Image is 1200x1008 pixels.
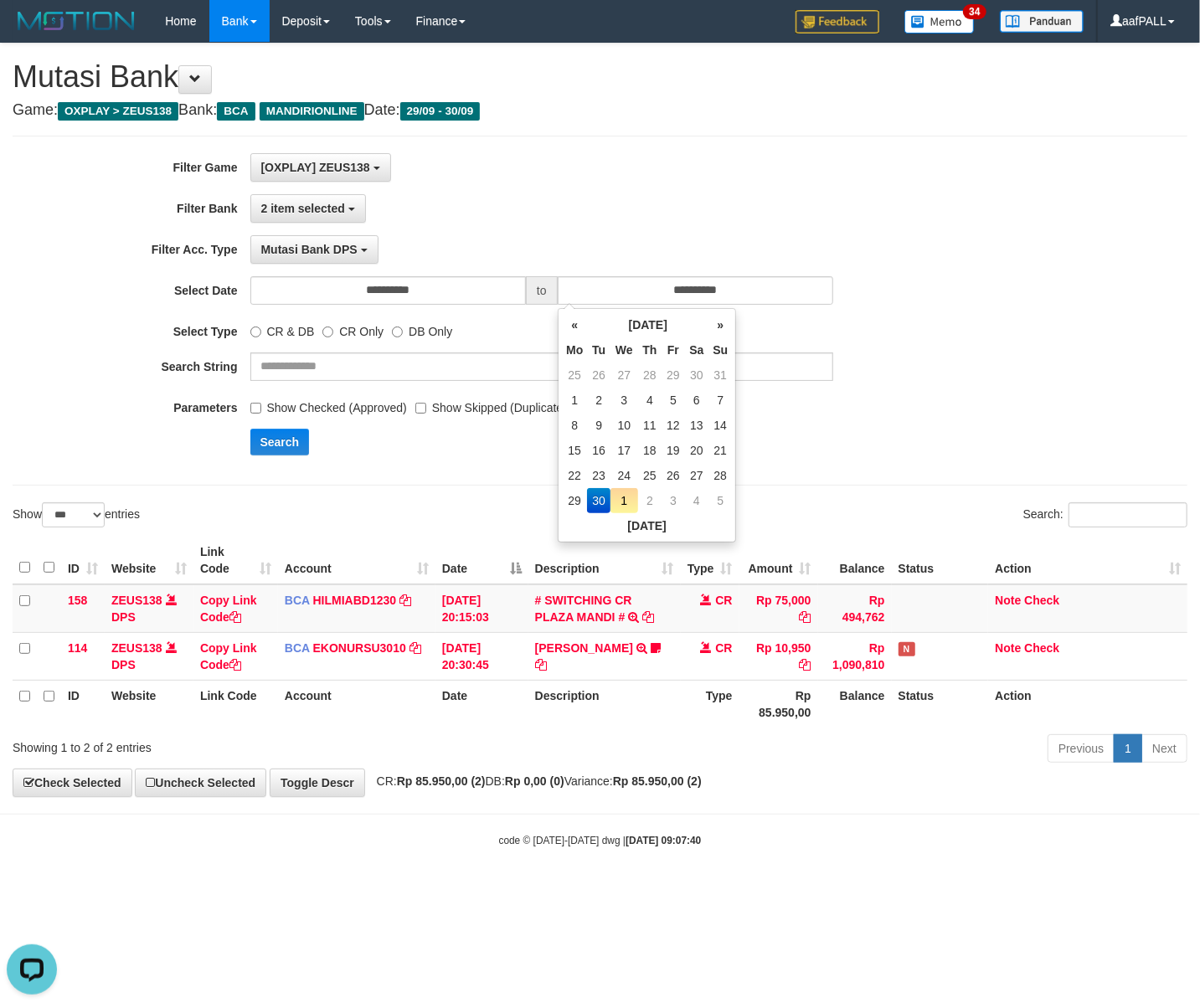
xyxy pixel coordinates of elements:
td: [DATE] 20:30:45 [435,632,528,680]
select: Showentries [42,502,105,527]
span: to [526,276,558,305]
a: Copy Rp 75,000 to clipboard [800,610,811,624]
td: 6 [685,388,709,413]
th: Action: activate to sort column ascending [988,537,1187,584]
small: code © [DATE]-[DATE] dwg | [499,835,702,846]
th: Date [435,680,528,728]
th: ID [61,680,105,728]
th: Fr [662,337,684,363]
span: 34 [963,4,986,19]
th: Account: activate to sort column ascending [278,537,435,584]
span: CR: DB: Variance: [368,774,702,788]
td: Rp 1,090,810 [818,632,892,680]
button: 2 item selected [250,194,366,223]
td: 3 [610,388,638,413]
th: Action [988,680,1187,728]
strong: Rp 85.950,00 (2) [613,774,702,788]
span: Has Note [899,642,915,656]
th: Balance [818,680,892,728]
td: 12 [662,413,684,438]
a: Check Selected [13,769,132,797]
span: BCA [285,641,310,655]
th: Sa [685,337,709,363]
a: Note [995,641,1021,655]
input: CR Only [322,327,333,337]
input: Search: [1069,502,1187,527]
td: Rp 75,000 [739,584,818,633]
h4: Game: Bank: Date: [13,102,1187,119]
th: [DATE] [562,513,732,538]
td: 23 [587,463,610,488]
span: Mutasi Bank DPS [261,243,358,256]
td: 18 [638,438,662,463]
button: Mutasi Bank DPS [250,235,379,264]
span: 29/09 - 30/09 [400,102,481,121]
td: DPS [105,632,193,680]
img: MOTION_logo.png [13,8,140,33]
td: Rp 494,762 [818,584,892,633]
label: DB Only [392,317,452,340]
th: Description [528,680,681,728]
img: Button%20Memo.svg [904,10,975,33]
a: Previous [1048,734,1115,763]
th: Th [638,337,662,363]
th: Website [105,680,193,728]
span: OXPLAY > ZEUS138 [58,102,178,121]
td: 2 [587,388,610,413]
td: 2 [638,488,662,513]
th: « [562,312,587,337]
td: 14 [708,413,732,438]
label: CR & DB [250,317,315,340]
th: Description: activate to sort column ascending [528,537,681,584]
td: 17 [610,438,638,463]
th: Type [681,680,739,728]
td: 1 [562,388,587,413]
div: Showing 1 to 2 of 2 entries [13,733,487,756]
td: 22 [562,463,587,488]
span: 114 [68,641,87,655]
img: Feedback.jpg [796,10,879,33]
td: 31 [708,363,732,388]
input: DB Only [392,327,403,337]
td: 26 [662,463,684,488]
a: # SWITCHING CR PLAZA MANDI # [535,594,632,624]
a: Check [1024,594,1059,607]
a: ZEUS138 [111,594,162,607]
th: Link Code: activate to sort column ascending [193,537,278,584]
a: EKONURSU3010 [313,641,406,655]
td: 13 [685,413,709,438]
th: ID: activate to sort column ascending [61,537,105,584]
td: 8 [562,413,587,438]
td: 11 [638,413,662,438]
th: Account [278,680,435,728]
td: 16 [587,438,610,463]
th: Su [708,337,732,363]
a: Copy Rp 10,950 to clipboard [800,658,811,671]
th: [DATE] [587,312,708,337]
td: 24 [610,463,638,488]
label: Show entries [13,502,140,527]
label: Search: [1023,502,1187,527]
td: 27 [610,363,638,388]
span: MANDIRIONLINE [260,102,364,121]
a: ZEUS138 [111,641,162,655]
label: Show Checked (Approved) [250,393,407,416]
td: 28 [638,363,662,388]
a: Next [1141,734,1187,763]
td: 19 [662,438,684,463]
a: Check [1024,641,1059,655]
th: Status [892,537,989,584]
span: [OXPLAY] ZEUS138 [261,161,370,174]
th: Link Code [193,680,278,728]
th: Date: activate to sort column descending [435,537,528,584]
a: [PERSON_NAME] [535,641,633,655]
a: Copy HILMIABD1230 to clipboard [399,594,411,607]
th: Rp 85.950,00 [739,680,818,728]
span: BCA [217,102,255,121]
td: 5 [662,388,684,413]
th: Mo [562,337,587,363]
a: HILMIABD1230 [313,594,397,607]
span: 158 [68,594,87,607]
td: 3 [662,488,684,513]
a: 1 [1114,734,1142,763]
